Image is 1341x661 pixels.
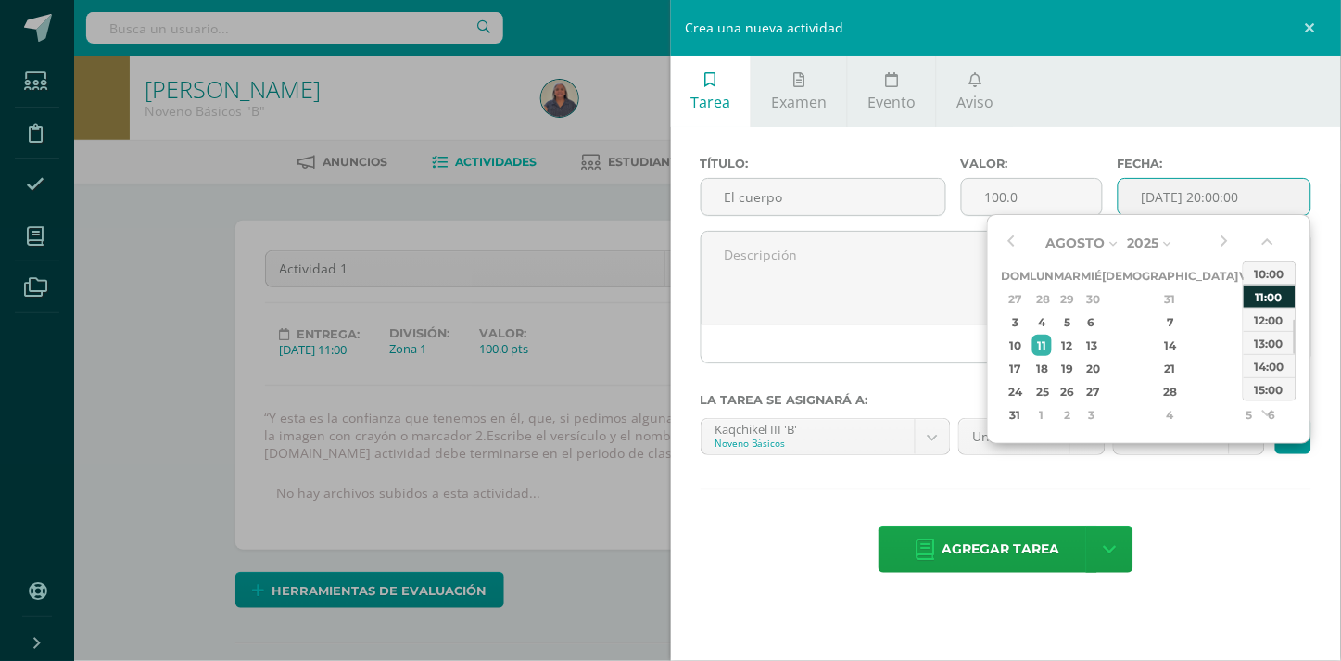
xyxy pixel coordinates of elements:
span: Evento [867,92,916,112]
span: Unidad 4 [973,419,1056,454]
div: 8 [1241,311,1258,333]
div: 20 [1083,358,1100,379]
div: 21 [1116,358,1225,379]
div: 27 [1083,381,1100,402]
div: 5 [1056,311,1078,333]
div: 10 [1005,335,1028,356]
div: 12:00 [1244,308,1296,331]
div: 19 [1056,358,1078,379]
div: 12 [1056,335,1078,356]
label: Valor: [961,157,1103,171]
a: Aviso [937,56,1014,127]
th: Mié [1082,264,1103,287]
div: 29 [1056,288,1078,310]
div: 14:00 [1244,354,1296,377]
input: Puntos máximos [962,179,1102,215]
div: 31 [1116,288,1225,310]
th: Dom [1002,264,1031,287]
a: Examen [752,56,847,127]
div: 22 [1241,358,1258,379]
div: 3 [1083,404,1100,426]
th: [DEMOGRAPHIC_DATA] [1103,264,1239,287]
span: Tarea [690,92,730,112]
div: 24 [1005,381,1028,402]
div: 7 [1116,311,1225,333]
div: 11:00 [1244,285,1296,308]
div: 13:00 [1244,331,1296,354]
span: Aviso [957,92,994,112]
div: 28 [1032,288,1052,310]
div: 25 [1032,381,1052,402]
div: 18 [1032,358,1052,379]
div: 4 [1032,311,1052,333]
div: Noveno Básicos [715,437,901,450]
label: La tarea se asignará a: [701,393,1312,407]
div: 11 [1032,335,1052,356]
div: 1 [1032,404,1052,426]
input: Fecha de entrega [1119,179,1310,215]
div: 15:00 [1244,377,1296,400]
a: Evento [848,56,936,127]
div: 16:00 [1244,400,1296,424]
th: Vie [1239,264,1260,287]
div: 3 [1005,311,1028,333]
div: 30 [1083,288,1100,310]
span: Examen [771,92,827,112]
input: Título [702,179,945,215]
div: 29 [1241,381,1258,402]
span: Agregar tarea [942,527,1060,572]
div: 4 [1116,404,1225,426]
th: Mar [1055,264,1082,287]
th: Lun [1031,264,1055,287]
span: Agosto [1046,235,1106,251]
div: 6 [1083,311,1100,333]
div: 2 [1056,404,1078,426]
div: 27 [1005,288,1028,310]
div: 28 [1116,381,1225,402]
div: 17 [1005,358,1028,379]
div: 15 [1241,335,1258,356]
div: 13 [1083,335,1100,356]
div: 26 [1056,381,1078,402]
a: Kaqchikel III 'B'Noveno Básicos [702,419,950,454]
div: 31 [1005,404,1028,426]
div: 5 [1241,404,1258,426]
a: Tarea [671,56,751,127]
a: Unidad 4 [959,419,1105,454]
label: Título: [701,157,946,171]
div: Kaqchikel III 'B' [715,419,901,437]
div: 10:00 [1244,261,1296,285]
label: Fecha: [1118,157,1311,171]
div: 1 [1241,288,1258,310]
span: 2025 [1128,235,1159,251]
div: 14 [1116,335,1225,356]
